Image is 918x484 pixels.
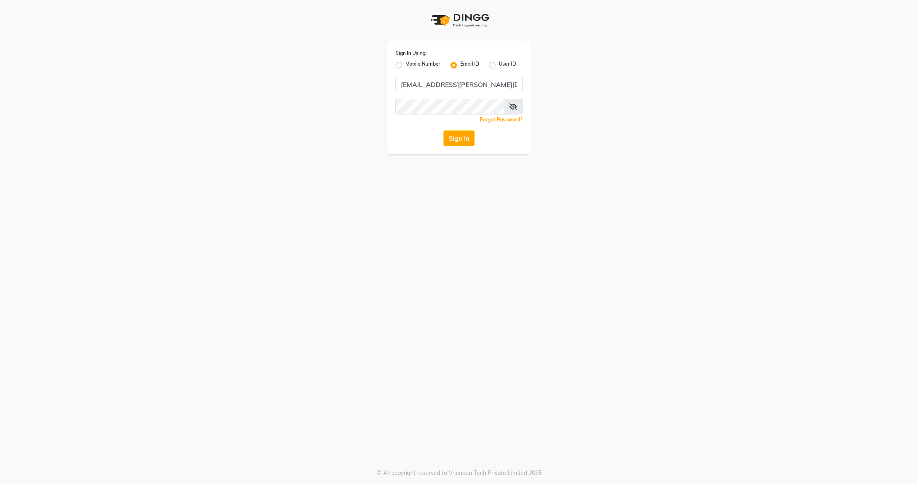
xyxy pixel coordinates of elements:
label: Email ID [460,60,479,70]
label: Mobile Number [405,60,441,70]
button: Sign In [443,130,475,146]
a: Forgot Password? [480,116,523,123]
input: Username [395,77,523,92]
label: Sign In Using: [395,50,427,57]
input: Username [395,99,504,114]
label: User ID [499,60,516,70]
img: logo1.svg [426,8,492,32]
